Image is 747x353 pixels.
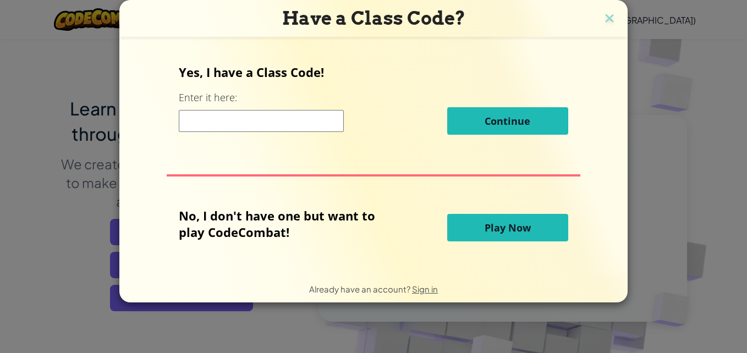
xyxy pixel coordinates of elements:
[179,207,392,240] p: No, I don't have one but want to play CodeCombat!
[447,107,568,135] button: Continue
[485,114,530,128] span: Continue
[282,7,465,29] span: Have a Class Code?
[485,221,531,234] span: Play Now
[602,11,617,27] img: close icon
[179,64,568,80] p: Yes, I have a Class Code!
[179,91,237,104] label: Enter it here:
[447,214,568,241] button: Play Now
[412,284,438,294] a: Sign in
[309,284,412,294] span: Already have an account?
